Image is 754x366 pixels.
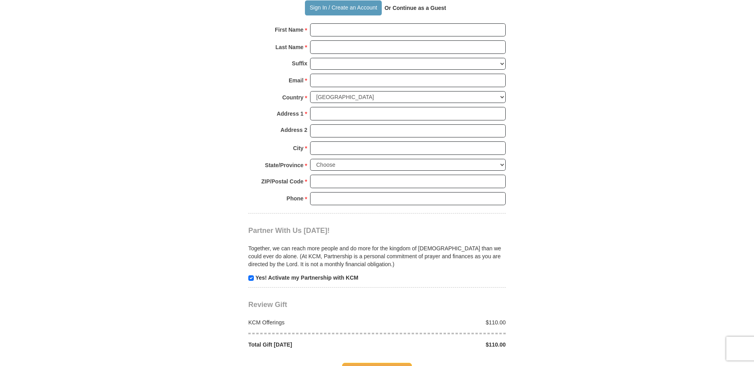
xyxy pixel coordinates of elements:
[248,244,506,268] p: Together, we can reach more people and do more for the kingdom of [DEMOGRAPHIC_DATA] than we coul...
[275,24,303,35] strong: First Name
[261,176,304,187] strong: ZIP/Postal Code
[265,160,303,171] strong: State/Province
[377,318,510,326] div: $110.00
[255,274,358,281] strong: Yes! Activate my Partnership with KCM
[244,341,377,349] div: Total Gift [DATE]
[305,0,381,15] button: Sign In / Create an Account
[287,193,304,204] strong: Phone
[244,318,377,326] div: KCM Offerings
[248,301,287,309] span: Review Gift
[276,42,304,53] strong: Last Name
[377,341,510,349] div: $110.00
[385,5,446,11] strong: Or Continue as a Guest
[277,108,304,119] strong: Address 1
[293,143,303,154] strong: City
[248,227,330,234] span: Partner With Us [DATE]!
[282,92,304,103] strong: Country
[289,75,303,86] strong: Email
[280,124,307,135] strong: Address 2
[292,58,307,69] strong: Suffix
